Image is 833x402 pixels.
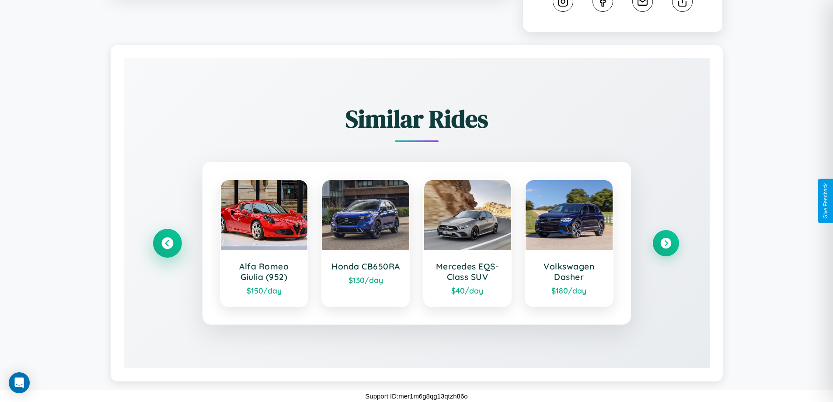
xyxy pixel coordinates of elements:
p: Support ID: mer1m6g8qg13qtzh86o [365,390,467,402]
a: Mercedes EQS-Class SUV$40/day [423,179,512,307]
div: $ 150 /day [230,286,299,295]
div: $ 180 /day [534,286,604,295]
a: Volkswagen Dasher$180/day [525,179,613,307]
div: $ 40 /day [433,286,502,295]
h2: Similar Rides [154,102,679,136]
h3: Honda CB650RA [331,261,401,272]
div: Open Intercom Messenger [9,372,30,393]
h3: Alfa Romeo Giulia (952) [230,261,299,282]
div: Give Feedback [823,183,829,219]
h3: Volkswagen Dasher [534,261,604,282]
a: Honda CB650RA$130/day [321,179,410,307]
div: $ 130 /day [331,275,401,285]
a: Alfa Romeo Giulia (952)$150/day [220,179,309,307]
h3: Mercedes EQS-Class SUV [433,261,502,282]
